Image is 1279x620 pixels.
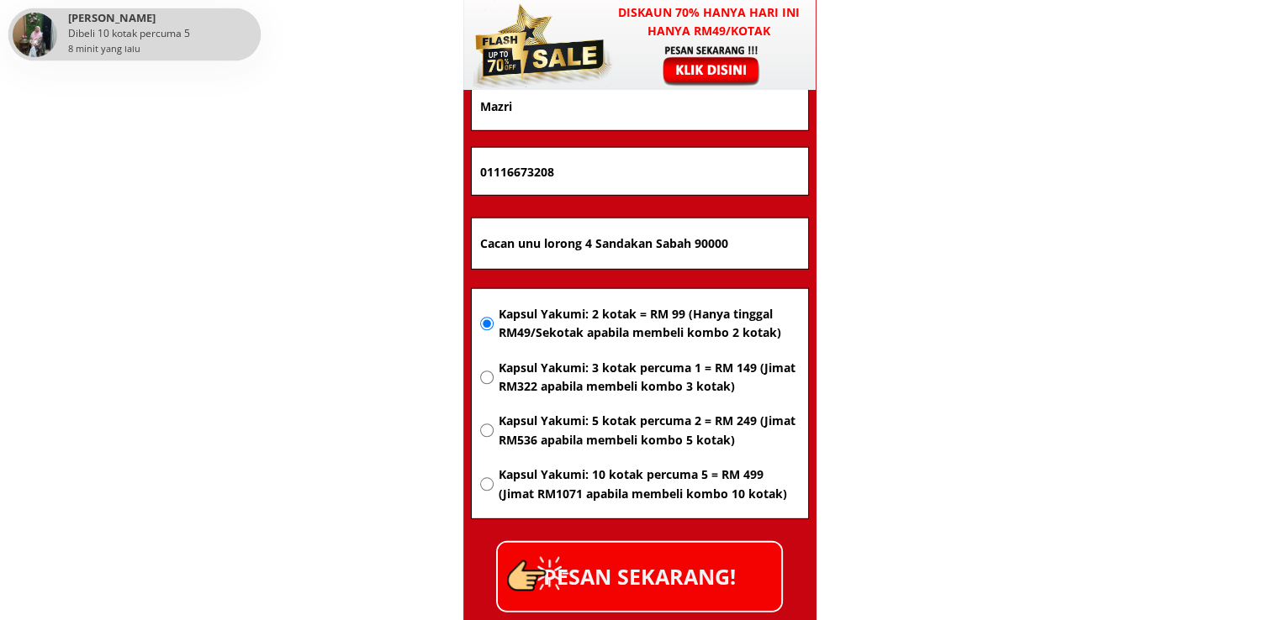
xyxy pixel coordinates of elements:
span: Kapsul Yakumi: 5 kotak percuma 2 = RM 249 (Jimat RM536 apabila membeli kombo 5 kotak) [498,412,799,449]
input: Nama penuh [476,82,804,130]
h3: Diskaun 70% hanya hari ini hanya RM49/kotak [602,3,817,41]
span: Kapsul Yakumi: 2 kotak = RM 99 (Hanya tinggal RM49/Sekotak apabila membeli kombo 2 kotak) [498,305,799,343]
input: Alamat [476,218,804,269]
p: PESAN SEKARANG! [498,543,781,611]
span: Kapsul Yakumi: 10 kotak percuma 5 = RM 499 (Jimat RM1071 apabila membeli kombo 10 kotak) [498,465,799,503]
span: Kapsul Yakumi: 3 kotak percuma 1 = RM 149 (Jimat RM322 apabila membeli kombo 3 kotak) [498,359,799,397]
input: Nombor Telefon Bimbit [476,148,804,195]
